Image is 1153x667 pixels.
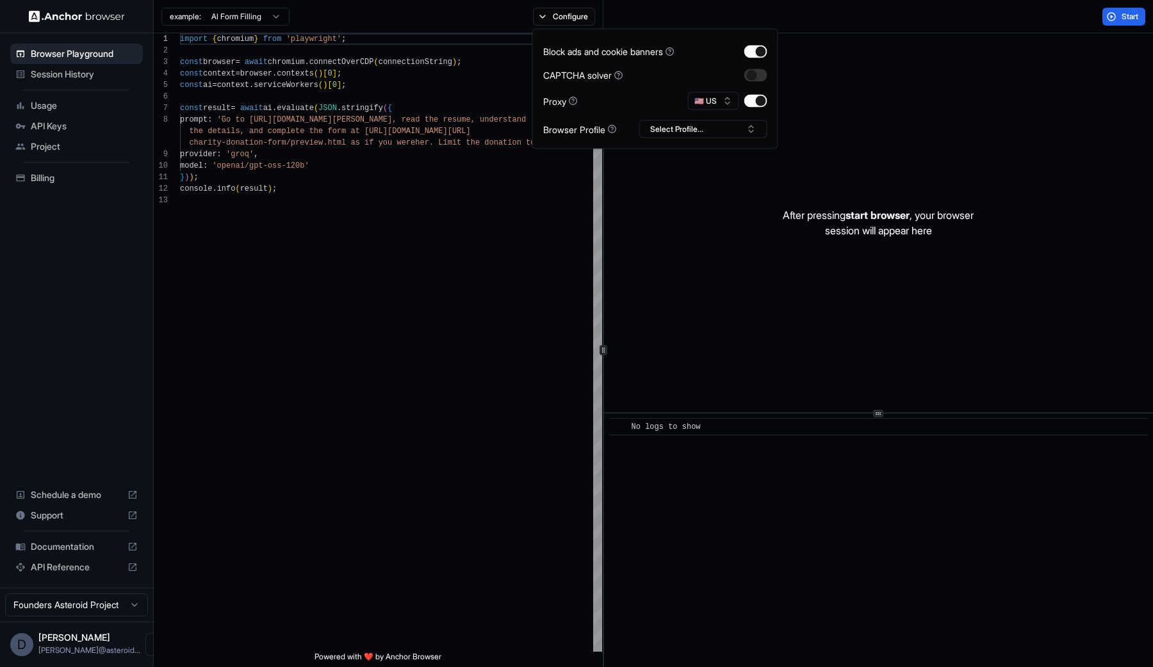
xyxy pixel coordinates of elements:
span: Usage [31,99,138,112]
div: 13 [154,195,168,206]
span: [ [323,69,327,78]
span: } [254,35,258,44]
div: API Keys [10,116,143,136]
span: ] [332,69,337,78]
span: ) [452,58,457,67]
div: Proxy [543,94,578,108]
span: 'playwright' [286,35,341,44]
span: model [180,161,203,170]
span: ​ [616,421,622,433]
span: Start [1122,12,1140,22]
span: [ [327,81,332,90]
span: context [217,81,249,90]
div: 10 [154,160,168,172]
div: 3 [154,56,168,68]
span: . [337,104,341,113]
div: API Reference [10,557,143,577]
span: { [212,35,217,44]
span: Schedule a demo [31,488,122,501]
div: 7 [154,102,168,114]
div: Browser Profile [543,122,617,136]
span: = [212,81,217,90]
span: 0 [327,69,332,78]
span: await [240,104,263,113]
span: . [212,184,217,193]
span: const [180,69,203,78]
span: Session History [31,68,138,81]
span: ; [194,173,199,182]
span: chromium [268,58,305,67]
img: Anchor Logo [29,10,125,22]
div: 12 [154,183,168,195]
span: contexts [277,69,314,78]
span: ; [272,184,277,193]
span: browser [240,69,272,78]
span: chromium [217,35,254,44]
span: 'openai/gpt-oss-120b' [212,161,309,170]
span: ai [203,81,212,90]
span: provider [180,150,217,159]
span: Support [31,509,122,522]
span: { [388,104,392,113]
span: await [245,58,268,67]
p: After pressing , your browser session will appear here [783,207,974,238]
button: Configure [533,8,595,26]
button: 🇺🇸 US [688,92,739,110]
span: JSON [318,104,337,113]
span: ai [263,104,272,113]
span: Browser Playground [31,47,138,60]
span: console [180,184,212,193]
span: = [231,104,235,113]
span: import [180,35,208,44]
span: : [217,150,222,159]
span: ( [318,81,323,90]
span: 'groq' [226,150,254,159]
span: stringify [341,104,383,113]
div: CAPTCHA solver [543,68,623,82]
span: = [235,58,240,67]
div: Schedule a demo [10,485,143,505]
div: Session History [10,64,143,84]
span: ; [341,35,346,44]
div: 8 [154,114,168,125]
span: ( [374,58,379,67]
span: the details, and complete the form at [URL] [189,127,388,136]
span: david@asteroid.ai [38,645,140,655]
div: 9 [154,149,168,160]
span: connectionString [379,58,452,67]
span: her. Limit the donation to $10.' [415,138,562,147]
span: browser [203,58,235,67]
button: Open menu [145,633,168,656]
span: Project [31,140,138,153]
div: 5 [154,79,168,91]
span: = [235,69,240,78]
span: evaluate [277,104,314,113]
span: : [203,161,208,170]
span: result [240,184,268,193]
div: Documentation [10,536,143,557]
span: Documentation [31,540,122,553]
span: ; [341,81,346,90]
span: ( [235,184,240,193]
div: Usage [10,95,143,116]
span: . [272,104,277,113]
div: 6 [154,91,168,102]
span: ) [268,184,272,193]
div: 2 [154,45,168,56]
span: result [203,104,231,113]
span: from [263,35,282,44]
div: D [10,633,33,656]
span: start browser [846,209,910,221]
span: const [180,81,203,90]
div: Project [10,136,143,157]
span: ) [323,81,327,90]
span: prompt [180,115,208,124]
span: ( [383,104,388,113]
span: Billing [31,172,138,184]
span: const [180,104,203,113]
span: serviceWorkers [254,81,318,90]
div: 11 [154,172,168,183]
span: ( [314,104,318,113]
span: . [249,81,254,90]
span: [DOMAIN_NAME][URL] [388,127,471,136]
